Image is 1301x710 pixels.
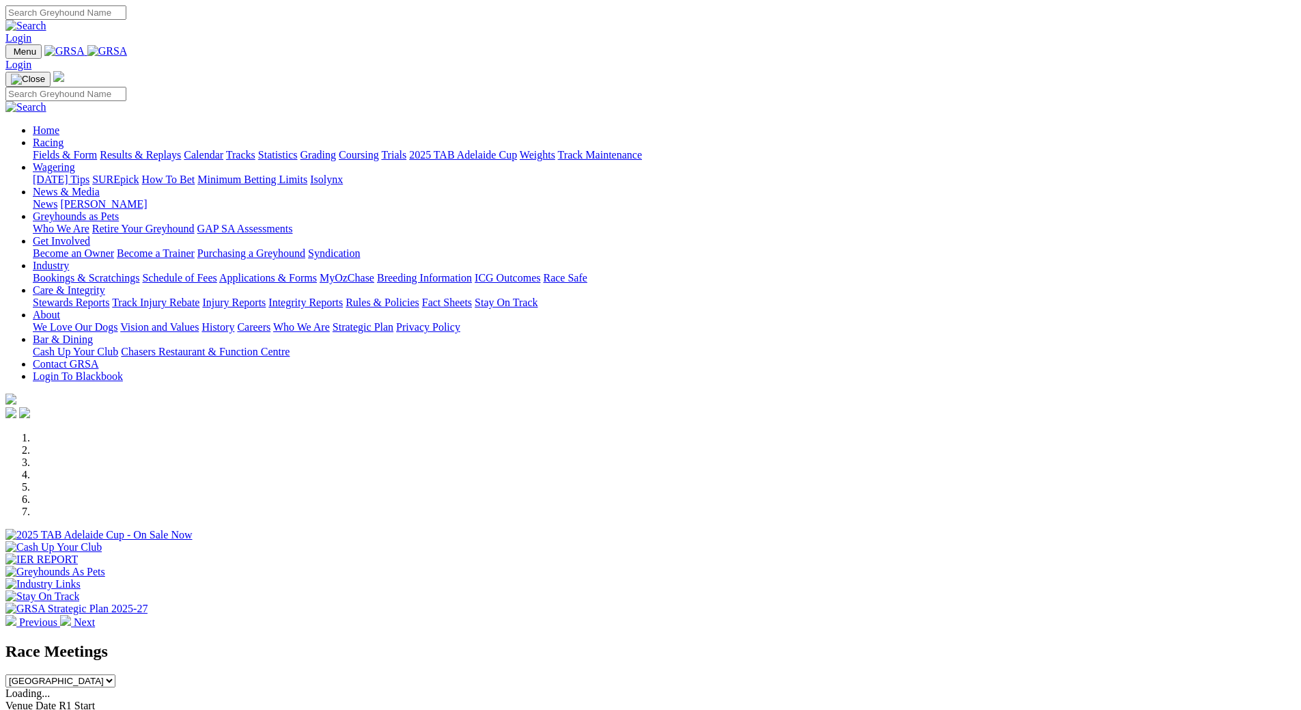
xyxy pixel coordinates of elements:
a: Stewards Reports [33,297,109,308]
a: 2025 TAB Adelaide Cup [409,149,517,161]
a: Become an Owner [33,247,114,259]
span: Menu [14,46,36,57]
img: chevron-left-pager-white.svg [5,615,16,626]
a: Who We Are [273,321,330,333]
div: Racing [33,149,1296,161]
a: Login [5,32,31,44]
div: Care & Integrity [33,297,1296,309]
img: Search [5,20,46,32]
a: Greyhounds as Pets [33,210,119,222]
a: Privacy Policy [396,321,460,333]
a: Fields & Form [33,149,97,161]
a: Next [60,616,95,628]
a: Vision and Values [120,321,199,333]
img: Greyhounds As Pets [5,566,105,578]
img: IER REPORT [5,554,78,566]
button: Toggle navigation [5,72,51,87]
img: chevron-right-pager-white.svg [60,615,71,626]
a: Bar & Dining [33,333,93,345]
h2: Race Meetings [5,642,1296,661]
span: Loading... [5,687,50,699]
a: MyOzChase [320,272,374,284]
div: Bar & Dining [33,346,1296,358]
a: Previous [5,616,60,628]
img: Cash Up Your Club [5,541,102,554]
img: GRSA Strategic Plan 2025-27 [5,603,148,615]
a: Minimum Betting Limits [197,174,307,185]
a: Applications & Forms [219,272,317,284]
a: Careers [237,321,270,333]
a: We Love Our Dogs [33,321,117,333]
a: Tracks [226,149,255,161]
img: twitter.svg [19,407,30,418]
a: Stay On Track [475,297,537,308]
img: Stay On Track [5,590,79,603]
a: Track Maintenance [558,149,642,161]
img: Close [11,74,45,85]
span: Next [74,616,95,628]
a: Login [5,59,31,70]
a: Trials [381,149,406,161]
button: Toggle navigation [5,44,42,59]
a: How To Bet [142,174,195,185]
a: Retire Your Greyhound [92,223,195,234]
img: GRSA [44,45,85,57]
img: facebook.svg [5,407,16,418]
a: Statistics [258,149,298,161]
a: Fact Sheets [422,297,472,308]
img: 2025 TAB Adelaide Cup - On Sale Now [5,529,193,541]
a: Injury Reports [202,297,266,308]
a: Schedule of Fees [142,272,216,284]
a: SUREpick [92,174,139,185]
a: Contact GRSA [33,358,98,370]
a: Syndication [308,247,360,259]
a: [DATE] Tips [33,174,89,185]
a: Coursing [339,149,379,161]
a: Care & Integrity [33,284,105,296]
div: About [33,321,1296,333]
a: Rules & Policies [346,297,419,308]
span: Previous [19,616,57,628]
a: Login To Blackbook [33,370,123,382]
input: Search [5,5,126,20]
a: Strategic Plan [333,321,393,333]
a: Isolynx [310,174,343,185]
a: Integrity Reports [268,297,343,308]
img: GRSA [87,45,128,57]
a: Racing [33,137,64,148]
img: logo-grsa-white.png [53,71,64,82]
a: Become a Trainer [117,247,195,259]
a: Wagering [33,161,75,173]
a: Breeding Information [377,272,472,284]
a: GAP SA Assessments [197,223,293,234]
a: Home [33,124,59,136]
a: Get Involved [33,235,90,247]
a: Results & Replays [100,149,181,161]
a: Industry [33,260,69,271]
a: News & Media [33,186,100,197]
div: Greyhounds as Pets [33,223,1296,235]
a: Calendar [184,149,223,161]
a: News [33,198,57,210]
a: Purchasing a Greyhound [197,247,305,259]
a: Bookings & Scratchings [33,272,139,284]
a: History [201,321,234,333]
a: Who We Are [33,223,89,234]
img: logo-grsa-white.png [5,394,16,405]
div: Industry [33,272,1296,284]
a: Cash Up Your Club [33,346,118,357]
img: Industry Links [5,578,81,590]
div: News & Media [33,198,1296,210]
a: About [33,309,60,320]
a: Weights [520,149,555,161]
a: [PERSON_NAME] [60,198,147,210]
input: Search [5,87,126,101]
img: Search [5,101,46,113]
a: Chasers Restaurant & Function Centre [121,346,290,357]
div: Wagering [33,174,1296,186]
div: Get Involved [33,247,1296,260]
a: Race Safe [543,272,587,284]
a: Track Injury Rebate [112,297,199,308]
a: Grading [300,149,336,161]
a: ICG Outcomes [475,272,540,284]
